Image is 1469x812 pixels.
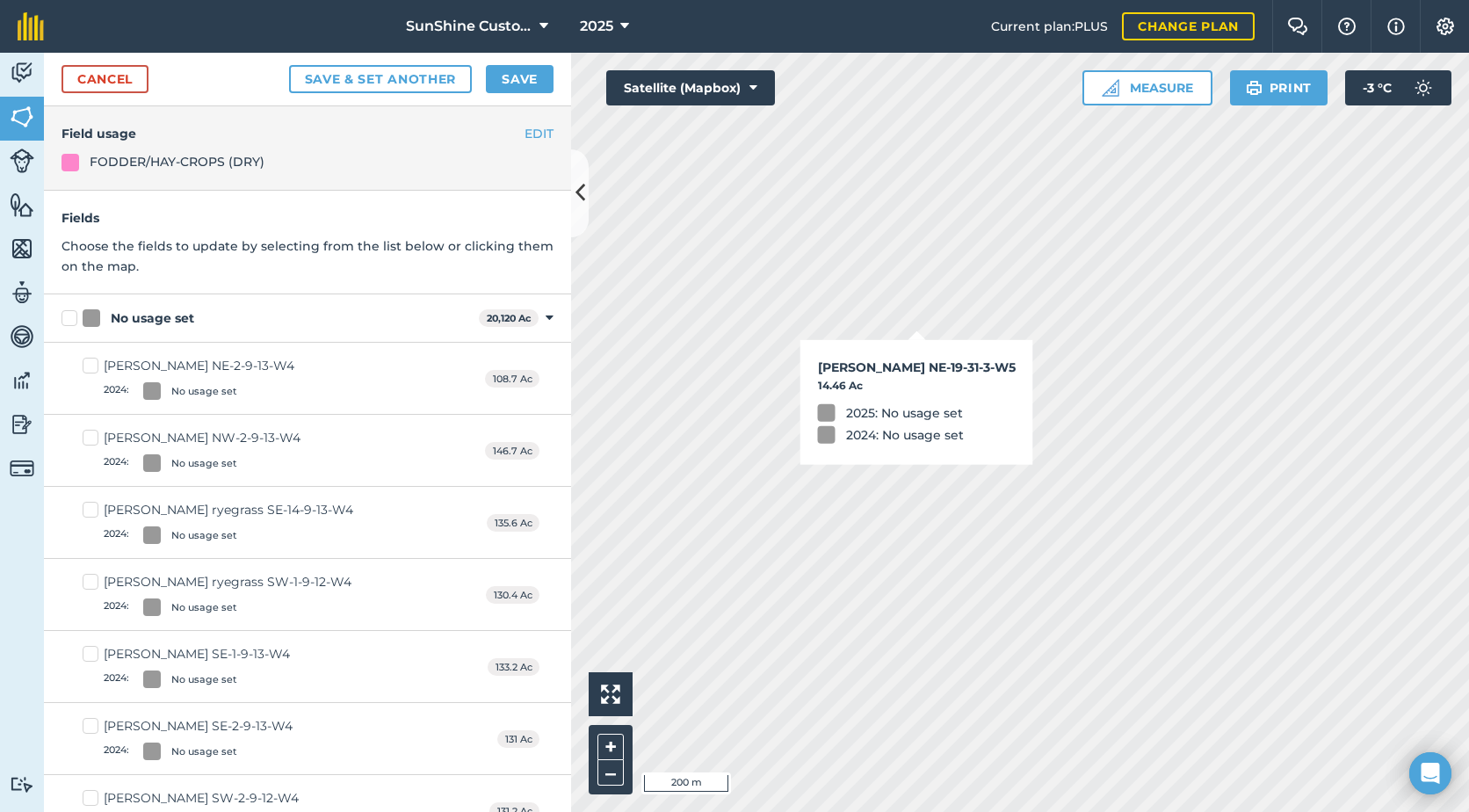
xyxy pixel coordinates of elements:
[487,312,532,324] strong: 20,120 Ac
[818,358,1016,377] h3: [PERSON_NAME] NE-19-31-3-W5
[1406,70,1441,105] img: svg+xml;base64,PD94bWwgdmVyc2lvbj0iMS4wIiBlbmNvZGluZz0idXRmLTgiPz4KPCEtLSBHZW5lcmF0b3I6IEFkb2JlIE...
[104,717,293,736] div: [PERSON_NAME] SE-2-9-13-W4
[62,236,554,276] p: Choose the fields to update by selecting from the list below or clicking them on the map.
[1435,18,1456,35] img: A cog icon
[1336,18,1357,35] img: A question mark icon
[10,149,34,173] img: svg+xml;base64,PD94bWwgdmVyc2lvbj0iMS4wIiBlbmNvZGluZz0idXRmLTgiPz4KPCEtLSBHZW5lcmF0b3I6IEFkb2JlIE...
[18,12,44,40] img: fieldmargin Logo
[171,384,237,399] div: No usage set
[62,124,554,143] h4: Field usage
[597,734,624,760] button: +
[10,279,34,306] img: svg+xml;base64,PD94bWwgdmVyc2lvbj0iMS4wIiBlbmNvZGluZz0idXRmLTgiPz4KPCEtLSBHZW5lcmF0b3I6IEFkb2JlIE...
[111,309,194,328] div: No usage set
[289,65,473,93] button: Save & set another
[104,526,129,544] span: 2024 :
[10,411,34,438] img: svg+xml;base64,PD94bWwgdmVyc2lvbj0iMS4wIiBlbmNvZGluZz0idXRmLTgiPz4KPCEtLSBHZW5lcmF0b3I6IEFkb2JlIE...
[1287,18,1308,35] img: Two speech bubbles overlapping with the left bubble in the forefront
[1387,16,1405,37] img: svg+xml;base64,PHN2ZyB4bWxucz0iaHR0cDovL3d3dy53My5vcmcvMjAwMC9zdmciIHdpZHRoPSIxNyIgaGVpZ2h0PSIxNy...
[10,367,34,394] img: svg+xml;base64,PD94bWwgdmVyc2lvbj0iMS4wIiBlbmNvZGluZz0idXRmLTgiPz4KPCEtLSBHZW5lcmF0b3I6IEFkb2JlIE...
[171,600,237,615] div: No usage set
[487,514,539,533] span: 135.6 Ac
[580,16,613,37] span: 2025
[10,323,34,350] img: svg+xml;base64,PD94bWwgdmVyc2lvbj0iMS4wIiBlbmNvZGluZz0idXRmLTgiPz4KPCEtLSBHZW5lcmF0b3I6IEFkb2JlIE...
[171,456,237,471] div: No usage set
[1409,752,1451,794] div: Open Intercom Messenger
[90,152,264,171] div: FODDER/HAY-CROPS (DRY)
[10,60,34,86] img: svg+xml;base64,PD94bWwgdmVyc2lvbj0iMS4wIiBlbmNvZGluZz0idXRmLTgiPz4KPCEtLSBHZW5lcmF0b3I6IEFkb2JlIE...
[846,402,963,422] div: 2025: No usage set
[991,17,1108,36] span: Current plan : PLUS
[601,685,620,704] img: Four arrows, one pointing top left, one top right, one bottom right and the last bottom left
[1122,12,1255,40] a: Change plan
[10,776,34,793] img: svg+xml;base64,PD94bWwgdmVyc2lvbj0iMS4wIiBlbmNvZGluZz0idXRmLTgiPz4KPCEtLSBHZW5lcmF0b3I6IEFkb2JlIE...
[488,658,539,677] span: 133.2 Ac
[846,425,964,445] div: 2024: No usage set
[486,65,554,93] button: Save
[485,370,539,388] span: 108.7 Ac
[104,429,300,447] div: [PERSON_NAME] NW-2-9-13-W4
[104,789,299,808] div: [PERSON_NAME] SW-2-9-12-W4
[1345,70,1451,105] button: -3 °C
[10,236,34,262] img: svg+xml;base64,PHN2ZyB4bWxucz0iaHR0cDovL3d3dy53My5vcmcvMjAwMC9zdmciIHdpZHRoPSI1NiIgaGVpZ2h0PSI2MC...
[104,357,294,375] div: [PERSON_NAME] NE-2-9-13-W4
[104,382,129,400] span: 2024 :
[485,442,539,460] span: 146.7 Ac
[104,598,129,616] span: 2024 :
[171,528,237,543] div: No usage set
[597,760,624,786] button: –
[104,573,351,591] div: [PERSON_NAME] ryegrass SW-1-9-12-W4
[1363,70,1392,105] span: -3 ° C
[104,645,290,663] div: [PERSON_NAME] SE-1-9-13-W4
[171,744,237,759] div: No usage set
[104,454,129,472] span: 2024 :
[104,501,353,519] div: [PERSON_NAME] ryegrass SE-14-9-13-W4
[1082,70,1212,105] button: Measure
[104,743,129,760] span: 2024 :
[1102,79,1119,97] img: Ruler icon
[10,456,34,481] img: svg+xml;base64,PD94bWwgdmVyc2lvbj0iMS4wIiBlbmNvZGluZz0idXRmLTgiPz4KPCEtLSBHZW5lcmF0b3I6IEFkb2JlIE...
[486,586,539,605] span: 130.4 Ac
[1246,77,1263,98] img: svg+xml;base64,PHN2ZyB4bWxucz0iaHR0cDovL3d3dy53My5vcmcvMjAwMC9zdmciIHdpZHRoPSIxOSIgaGVpZ2h0PSIyNC...
[406,16,532,37] span: SunShine Custom Farming LTD.
[104,671,129,688] span: 2024 :
[171,672,237,687] div: No usage set
[606,70,775,105] button: Satellite (Mapbox)
[62,208,554,228] h4: Fields
[1230,70,1328,105] button: Print
[10,192,34,218] img: svg+xml;base64,PHN2ZyB4bWxucz0iaHR0cDovL3d3dy53My5vcmcvMjAwMC9zdmciIHdpZHRoPSI1NiIgaGVpZ2h0PSI2MC...
[10,104,34,130] img: svg+xml;base64,PHN2ZyB4bWxucz0iaHR0cDovL3d3dy53My5vcmcvMjAwMC9zdmciIHdpZHRoPSI1NiIgaGVpZ2h0PSI2MC...
[818,379,863,392] strong: 14.46 Ac
[497,730,539,749] span: 131 Ac
[62,65,148,93] a: Cancel
[525,124,554,143] button: EDIT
